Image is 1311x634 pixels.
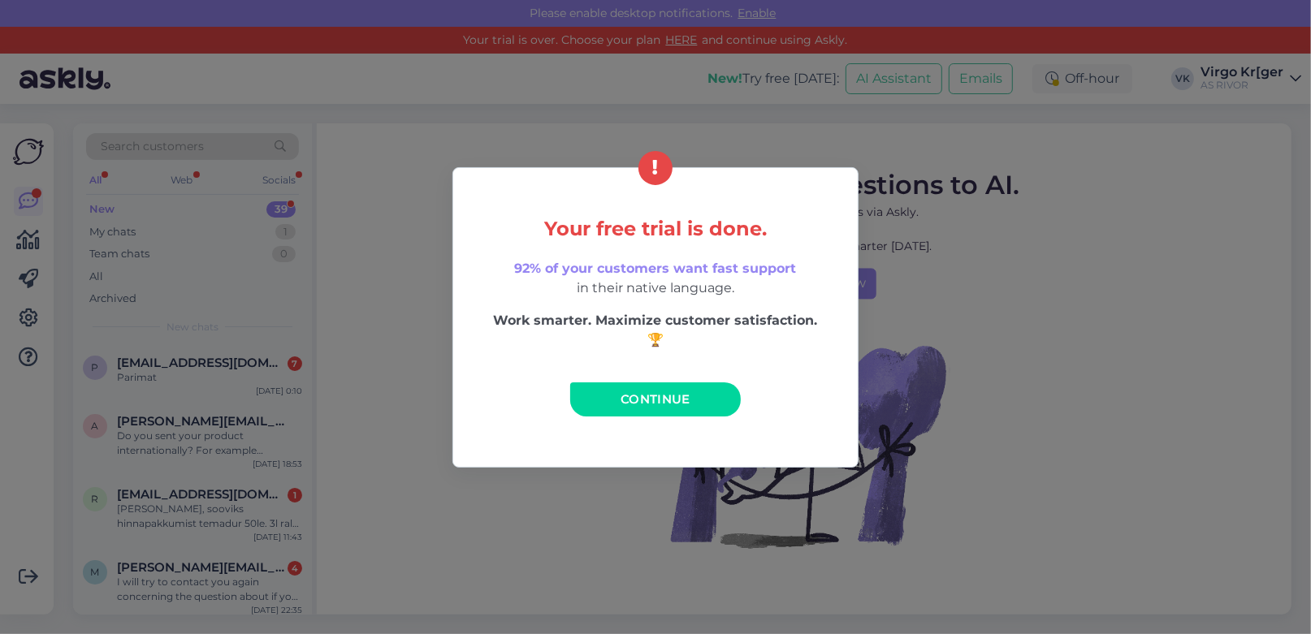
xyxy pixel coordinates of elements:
span: 92% of your customers want fast support [515,261,797,276]
h5: Your free trial is done. [487,218,824,239]
span: Continue [621,391,690,407]
p: Work smarter. Maximize customer satisfaction. 🏆 [487,311,824,350]
p: in their native language. [487,259,824,298]
a: Continue [570,382,741,416]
